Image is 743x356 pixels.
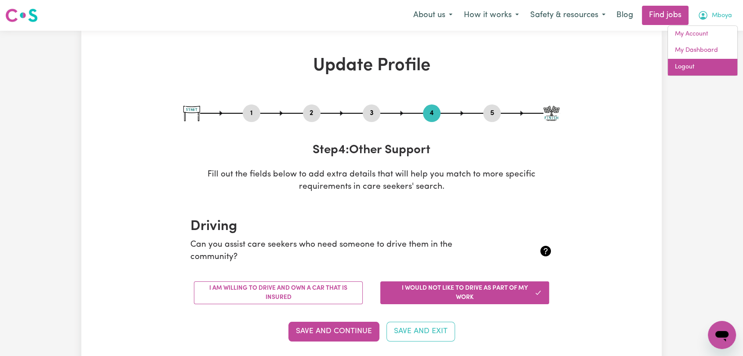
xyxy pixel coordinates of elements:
a: Blog [611,6,638,25]
a: Logout [668,59,737,76]
button: Go to step 3 [363,108,380,119]
button: Go to step 4 [423,108,441,119]
button: How it works [458,6,524,25]
p: Can you assist care seekers who need someone to drive them in the community? [190,239,492,264]
button: Go to step 1 [243,108,260,119]
img: Careseekers logo [5,7,38,23]
button: Safety & resources [524,6,611,25]
h3: Step 4 : Other Support [183,143,560,158]
button: Go to step 5 [483,108,501,119]
a: Find jobs [642,6,688,25]
a: My Account [668,26,737,43]
h1: Update Profile [183,55,560,76]
button: Save and Exit [386,322,455,341]
a: Careseekers logo [5,5,38,25]
h2: Driving [190,218,553,235]
button: I would not like to drive as part of my work [380,281,549,304]
button: Save and Continue [288,322,379,341]
a: My Dashboard [668,42,737,59]
button: Go to step 2 [303,108,321,119]
span: Mboya [712,11,732,21]
p: Fill out the fields below to add extra details that will help you match to more specific requirem... [183,169,560,194]
button: About us [408,6,458,25]
button: I am willing to drive and own a car that is insured [194,281,363,304]
div: My Account [667,25,738,76]
button: My Account [692,6,738,25]
iframe: Button to launch messaging window [708,321,736,349]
